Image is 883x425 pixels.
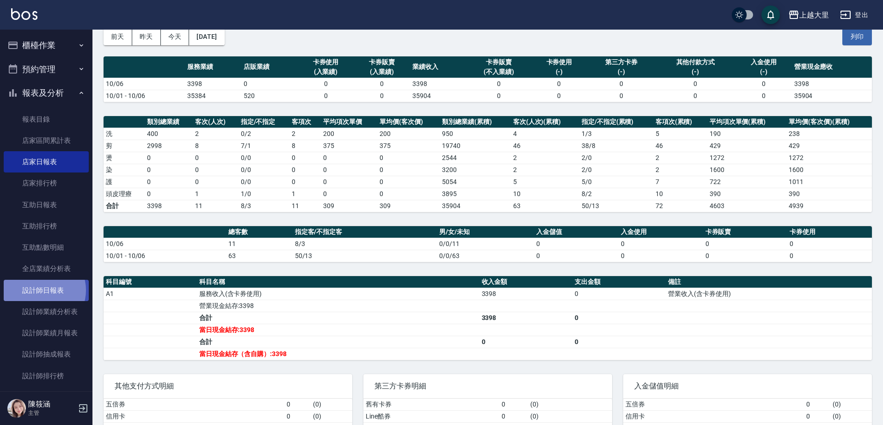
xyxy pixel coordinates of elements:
td: 1 [193,188,239,200]
td: 1011 [786,176,872,188]
td: 0 [572,312,666,324]
td: 722 [707,176,787,188]
th: 客次(人次) [193,116,239,128]
td: ( 0 ) [830,399,872,411]
a: 報表目錄 [4,109,89,130]
td: 合計 [197,312,479,324]
td: 五倍券 [104,399,284,411]
th: 類別總業績 [145,116,193,128]
div: 卡券販賣 [469,57,529,67]
td: 190 [707,128,787,140]
th: 指定/不指定(累積) [579,116,653,128]
td: 950 [440,128,510,140]
td: 35904 [410,90,466,102]
td: 0 [377,164,440,176]
td: 剪 [104,140,145,152]
td: 1 / 3 [579,128,653,140]
div: (-) [738,67,790,77]
a: 設計師業績分析表 [4,301,89,322]
td: 0 [587,90,655,102]
td: 五倍券 [623,399,804,411]
td: 0 [321,152,377,164]
td: 2998 [145,140,193,152]
td: 10/01 - 10/06 [104,250,226,262]
td: A1 [104,288,197,300]
td: 429 [786,140,872,152]
div: 卡券販賣 [356,57,408,67]
td: 0 / 0 [239,164,290,176]
td: 5 [511,176,579,188]
td: 舊有卡券 [363,399,499,411]
td: 0 [656,78,736,90]
td: 2 [193,128,239,140]
td: 10/06 [104,78,185,90]
button: 前天 [104,28,132,45]
td: 0 [145,164,193,176]
td: 0 [479,336,573,348]
td: 護 [104,176,145,188]
td: 46 [511,140,579,152]
td: 429 [707,140,787,152]
td: 0 [145,188,193,200]
td: 0 [193,152,239,164]
td: 1600 [707,164,787,176]
table: a dense table [104,116,872,212]
td: 7 / 1 [239,140,290,152]
td: 頭皮理療 [104,188,145,200]
td: 0 / 0 [239,176,290,188]
a: 店家日報表 [4,151,89,172]
div: 入金使用 [738,57,790,67]
td: 2 [511,152,579,164]
td: 390 [707,188,787,200]
button: 今天 [161,28,190,45]
td: 5054 [440,176,510,188]
td: 10 [653,188,707,200]
td: 0 [377,152,440,164]
td: 3895 [440,188,510,200]
td: 1272 [707,152,787,164]
td: 當日現金結存（含自購）:3398 [197,348,479,360]
button: 列印 [842,28,872,45]
td: 0 [534,250,619,262]
td: 0 [587,78,655,90]
td: 0 [572,336,666,348]
td: 238 [786,128,872,140]
td: 0/0/11 [437,238,534,250]
table: a dense table [104,56,872,102]
td: 燙 [104,152,145,164]
td: ( 0 ) [830,410,872,422]
td: 信用卡 [623,410,804,422]
td: 375 [321,140,377,152]
a: 設計師抽成報表 [4,344,89,365]
div: (-) [589,67,653,77]
button: 上越大里 [785,6,833,25]
th: 店販業績 [241,56,298,78]
td: 520 [241,90,298,102]
td: 2 [289,128,321,140]
th: 營業現金應收 [792,56,872,78]
td: 2544 [440,152,510,164]
td: 1600 [786,164,872,176]
td: 200 [377,128,440,140]
td: 0 [804,410,831,422]
table: a dense table [104,276,872,360]
td: 0 [321,176,377,188]
td: 3398 [792,78,872,90]
td: 10/06 [104,238,226,250]
th: 備註 [666,276,872,288]
h5: 陳筱涵 [28,400,75,409]
div: (入業績) [300,67,352,77]
td: 8/3 [293,238,437,250]
td: 0/0/63 [437,250,534,262]
div: (入業績) [356,67,408,77]
td: 2 [653,164,707,176]
th: 卡券販賣 [703,226,788,238]
th: 類別總業績(累積) [440,116,510,128]
td: 309 [321,200,377,212]
th: 指定客/不指定客 [293,226,437,238]
th: 總客數 [226,226,293,238]
td: 38 / 8 [579,140,653,152]
td: 0 [703,238,788,250]
td: 0 [499,410,528,422]
td: 0 [787,238,872,250]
